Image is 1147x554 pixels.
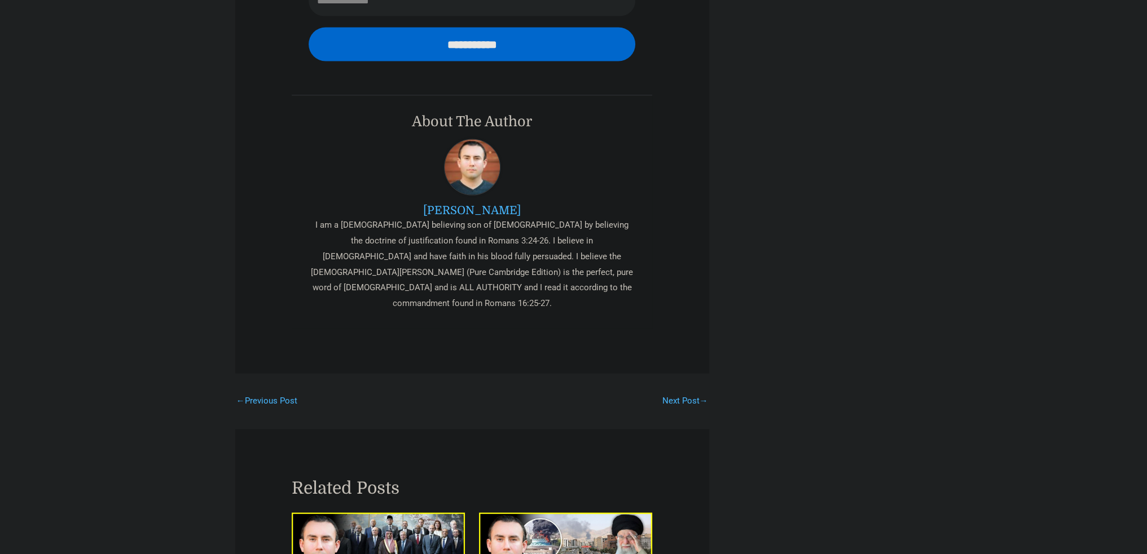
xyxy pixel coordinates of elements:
[309,218,636,312] div: I am a [DEMOGRAPHIC_DATA] believing son of [DEMOGRAPHIC_DATA] by believing the doctrine of justif...
[236,392,297,411] a: Previous Post
[700,396,708,406] span: →
[662,392,708,411] a: Next Post
[309,204,636,218] a: [PERSON_NAME]
[309,113,636,131] h3: About The Author
[235,374,709,413] nav: Posts
[236,396,245,406] span: ←
[292,475,653,502] h2: Related Posts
